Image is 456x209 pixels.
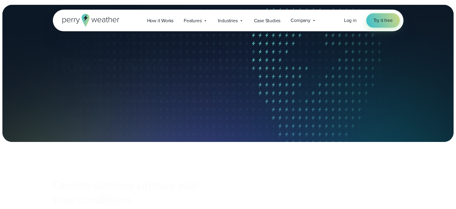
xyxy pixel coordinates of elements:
[184,17,201,24] span: Features
[254,17,281,24] span: Case Studies
[142,14,179,27] a: How it Works
[291,17,310,24] span: Company
[147,17,174,24] span: How it Works
[344,17,357,24] a: Log in
[249,14,286,27] a: Case Studies
[366,13,400,28] a: Try it free
[218,17,238,24] span: Industries
[373,17,393,24] span: Try it free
